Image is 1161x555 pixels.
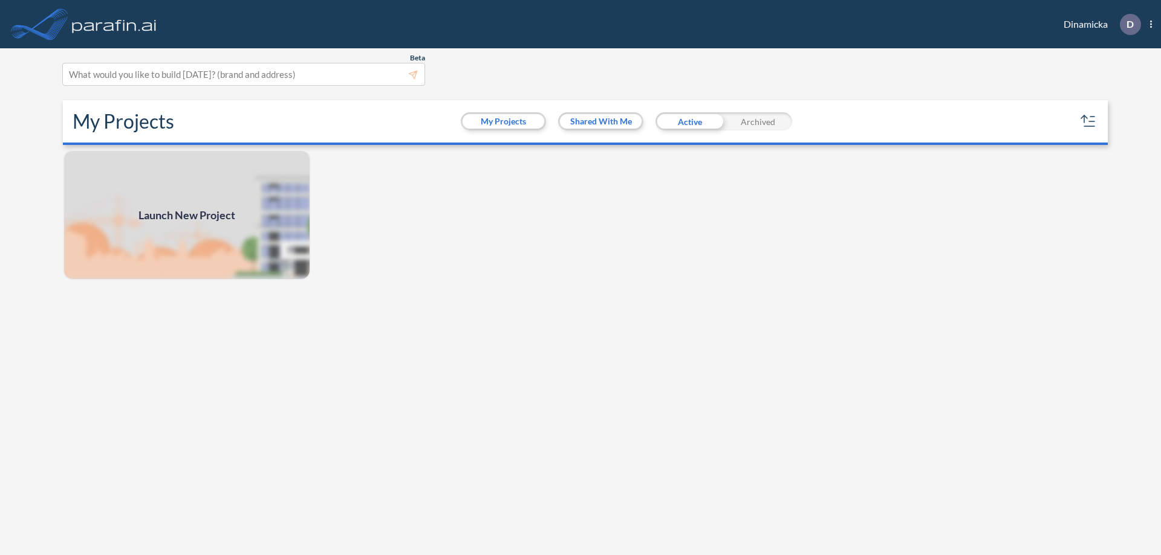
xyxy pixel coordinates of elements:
[655,112,724,130] div: Active
[73,110,174,133] h2: My Projects
[63,150,311,280] a: Launch New Project
[63,150,311,280] img: add
[70,12,159,36] img: logo
[560,114,642,129] button: Shared With Me
[463,114,544,129] button: My Projects
[1046,14,1152,35] div: Dinamicka
[1127,19,1134,30] p: D
[138,207,235,223] span: Launch New Project
[724,112,792,130] div: Archived
[410,53,425,63] span: Beta
[1079,112,1098,131] button: sort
